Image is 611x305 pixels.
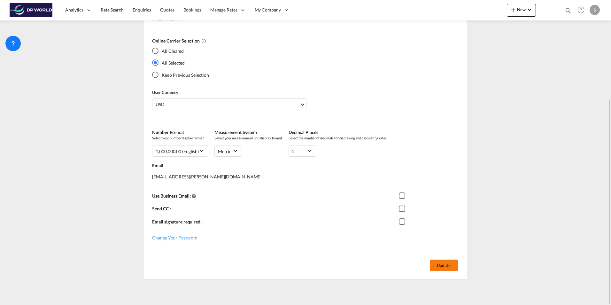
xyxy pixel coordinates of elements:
span: Select the number of decimals for displaying and calculating rates [289,136,387,140]
div: Help [576,4,590,16]
md-icon: icon-plus 400-fg [509,6,517,13]
div: 1,000,000.00 (English) [156,149,199,154]
div: metric [218,149,231,154]
md-icon: Notification will be sent from this email Id [191,193,197,199]
img: c08ca190194411f088ed0f3ba295208c.png [10,3,53,17]
button: Update [430,260,458,271]
span: Quotes [160,7,174,12]
label: Measurement System [214,129,282,136]
md-checkbox: Checkbox 1 [399,193,408,199]
span: Rate Search [101,7,124,12]
div: Use Business Email : [152,191,398,204]
md-checkbox: Checkbox 1 [399,219,408,225]
md-radio-button: All Selected [152,59,209,66]
span: Help [576,4,586,15]
button: icon-plus 400-fgNewicon-chevron-down [507,4,536,17]
div: 2 [292,149,295,154]
md-icon: icon-chevron-down [526,6,533,13]
md-radio-button: Keep Previous Selection [152,71,209,78]
span: Select your measurement unit display format [214,136,282,140]
md-icon: icon-magnify [565,7,572,14]
div: icon-magnify [565,7,572,17]
div: Send CC : [152,204,398,217]
md-radio-button: All Cleared [152,47,209,54]
md-checkbox: Checkbox 1 [399,206,408,212]
label: Decimal Places [289,129,387,136]
label: Online Carrier Selection [152,38,454,44]
md-icon: All Cleared : Deselects all online carriers by default.All Selected : Selects all online carriers... [201,38,206,43]
span: Manage Rates [210,7,237,13]
div: [EMAIL_ADDRESS][PERSON_NAME][DOMAIN_NAME] [152,169,460,191]
div: Email signature required : [152,217,398,230]
md-select: Select Currency: $ USDUnited States Dollar [152,98,306,110]
span: Select your number display format [152,136,208,140]
span: New [509,7,533,12]
span: Enquiries [133,7,151,12]
span: Change Your Password [152,235,197,240]
div: S [590,5,600,15]
span: USD [156,101,299,108]
label: Number Format [152,129,208,136]
span: Bookings [183,7,201,12]
label: User Currency [152,90,306,95]
span: Analytics [65,7,83,13]
label: Email [152,162,460,169]
span: My Company [255,7,281,13]
md-radio-group: Yes [152,47,209,83]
